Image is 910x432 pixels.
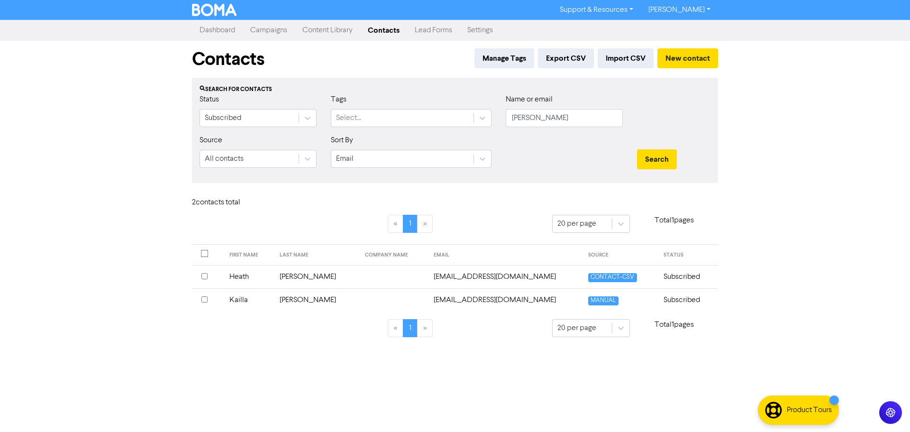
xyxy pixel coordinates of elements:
div: All contacts [205,153,244,165]
p: Total 1 pages [630,215,718,226]
a: Campaigns [243,21,295,40]
button: Manage Tags [474,48,534,68]
div: 20 per page [557,218,596,230]
button: Search [637,149,677,169]
td: Subscribed [658,265,718,288]
iframe: Chat Widget [863,386,910,432]
label: Name or email [506,94,553,105]
th: COMPANY NAME [359,245,428,266]
p: Total 1 pages [630,319,718,331]
button: Import CSV [598,48,654,68]
button: Export CSV [538,48,594,68]
a: Content Library [295,21,360,40]
h1: Contacts [192,48,264,70]
th: SOURCE [582,245,658,266]
td: Subscribed [658,288,718,312]
th: STATUS [658,245,718,266]
label: Status [200,94,219,105]
td: maxjet21@hotmail.com [428,288,583,312]
th: LAST NAME [274,245,359,266]
button: New contact [657,48,718,68]
a: [PERSON_NAME] [641,2,718,18]
td: Kailla [224,288,274,312]
div: Select... [336,112,361,124]
img: BOMA Logo [192,4,237,16]
a: Settings [460,21,500,40]
label: Tags [331,94,346,105]
a: Dashboard [192,21,243,40]
td: [PERSON_NAME] [274,265,359,288]
span: MANUAL [588,296,618,305]
a: Page 1 is your current page [403,319,418,337]
label: Sort By [331,135,353,146]
td: Heath [224,265,274,288]
div: Search for contacts [200,85,710,94]
label: Source [200,135,222,146]
div: Subscribed [205,112,241,124]
div: Email [336,153,354,165]
td: heathcanobiedesign@dcsi.net.au [428,265,583,288]
h6: 2 contact s total [192,198,268,207]
a: Support & Resources [552,2,641,18]
a: Lead Forms [407,21,460,40]
div: 20 per page [557,322,596,334]
th: EMAIL [428,245,583,266]
span: CONTACT-CSV [588,273,637,282]
th: FIRST NAME [224,245,274,266]
td: [PERSON_NAME] [274,288,359,312]
a: Contacts [360,21,407,40]
a: Page 1 is your current page [403,215,418,233]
